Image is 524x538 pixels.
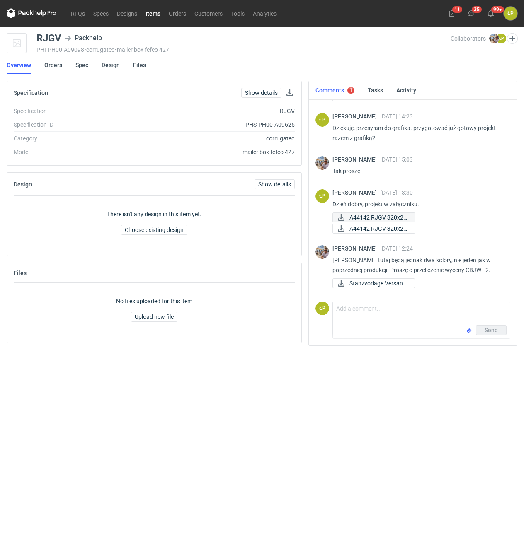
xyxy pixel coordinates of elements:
[315,189,329,203] div: Łukasz Postawa
[315,81,354,99] a: Comments1
[315,302,329,315] figcaption: ŁP
[507,33,518,44] button: Edit collaborators
[113,8,141,18] a: Designs
[14,107,126,115] div: Specification
[380,113,413,120] span: [DATE] 14:23
[496,34,506,43] figcaption: ŁP
[7,8,56,18] svg: Packhelp Pro
[349,87,352,93] div: 1
[445,7,458,20] button: 11
[332,199,504,209] p: Dzień dobry, projekt w załączniku.
[36,33,61,43] div: RJGV
[332,255,504,275] p: [PERSON_NAME] tutaj będą jednak dwa kolory, nie jeden jak w poprzedniej produkcji. Proszę o przel...
[396,81,416,99] a: Activity
[14,89,48,96] h2: Specification
[14,134,126,142] div: Category
[227,8,249,18] a: Tools
[349,279,408,288] span: Stanzvorlage Versand...
[126,134,295,142] div: corrugated
[249,8,281,18] a: Analytics
[484,7,497,20] button: 99+
[489,34,499,43] img: Michał Palasek
[380,245,413,252] span: [DATE] 12:24
[332,156,380,163] span: [PERSON_NAME]
[141,8,165,18] a: Items
[102,56,120,74] a: Design
[380,189,413,196] span: [DATE] 13:30
[36,46,451,53] div: PHI-PH00-A09098
[315,302,329,315] div: Łukasz Postawa
[332,245,380,252] span: [PERSON_NAME]
[380,156,413,163] span: [DATE] 15:03
[65,33,102,43] div: Packhelp
[332,123,504,143] p: Dziękuję, przesyłam do grafika. przygotować już gotowy projekt razem z grafiką?
[116,297,192,305] p: No files uploaded for this item
[89,8,113,18] a: Specs
[332,224,415,234] a: A44142 RJGV 320x22...
[131,312,177,322] button: Upload new file
[332,212,415,222] a: A44142 RJGV 320x22...
[241,88,281,98] a: Show details
[332,278,415,288] div: Stanzvorlage Versandverpackung M _fefco427_320x220x105mm_mit Gefahrenkennzeichnung (1).pdf
[332,278,415,288] a: Stanzvorlage Versand...
[255,179,295,189] a: Show details
[135,314,174,320] span: Upload new file
[121,225,187,235] button: Choose existing design
[7,56,31,74] a: Overview
[44,56,62,74] a: Orders
[504,7,517,20] div: Łukasz Postawa
[332,224,415,234] div: A44142 RJGV 320x220x105xE str wew.pdf
[14,121,126,129] div: Specification ID
[315,113,329,127] figcaption: ŁP
[451,35,486,42] span: Collaborators
[14,181,32,188] h2: Design
[126,121,295,129] div: PHS-PH00-A09625
[190,8,227,18] a: Customers
[315,156,329,170] img: Michał Palasek
[67,8,89,18] a: RFQs
[315,113,329,127] div: Łukasz Postawa
[476,325,507,335] button: Send
[349,213,408,222] span: A44142 RJGV 320x22...
[504,7,517,20] button: ŁP
[332,166,504,176] p: Tak proszę
[14,148,126,156] div: Model
[315,189,329,203] figcaption: ŁP
[133,56,146,74] a: Files
[332,113,380,120] span: [PERSON_NAME]
[125,227,184,233] span: Choose existing design
[14,270,27,276] h2: Files
[332,189,380,196] span: [PERSON_NAME]
[126,148,295,156] div: mailer box fefco 427
[285,88,295,98] button: Download specification
[165,8,190,18] a: Orders
[332,212,415,222] div: A44142 RJGV 320x220x105xE str zew.pdf
[349,224,408,233] span: A44142 RJGV 320x22...
[485,327,498,333] span: Send
[75,56,88,74] a: Spec
[115,46,169,53] span: • mailer box fefco 427
[84,46,115,53] span: • corrugated
[315,245,329,259] img: Michał Palasek
[465,7,478,20] button: 35
[107,210,201,218] p: There isn't any design in this item yet.
[126,107,295,115] div: RJGV
[368,81,383,99] a: Tasks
